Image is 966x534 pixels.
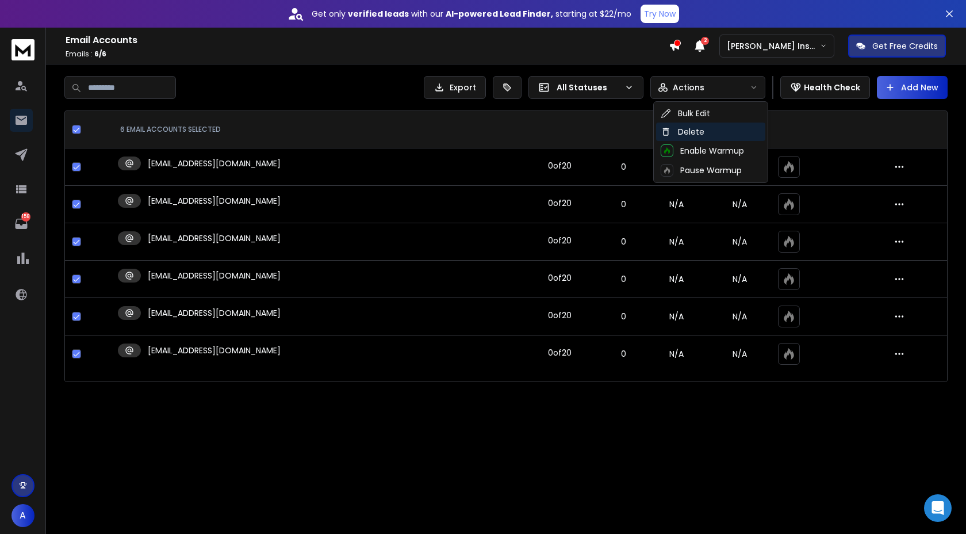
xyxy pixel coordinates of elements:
[148,345,281,356] p: [EMAIL_ADDRESS][DOMAIN_NAME]
[645,223,708,261] td: N/A
[715,273,764,285] p: N/A
[661,126,704,138] div: Delete
[10,212,33,235] a: 158
[548,197,572,209] div: 0 of 20
[424,76,486,99] button: Export
[848,35,946,58] button: Get Free Credits
[348,8,409,20] strong: verified leads
[312,8,631,20] p: Get only with our starting at $22/mo
[715,348,764,360] p: N/A
[804,82,860,93] p: Health Check
[120,125,509,134] div: 6 EMAIL ACCOUNTS SELECTED
[609,348,638,360] p: 0
[557,82,620,93] p: All Statuses
[21,212,30,222] p: 158
[609,311,638,322] p: 0
[609,273,638,285] p: 0
[548,235,572,246] div: 0 of 20
[66,49,669,59] p: Emails :
[645,261,708,298] td: N/A
[609,236,638,247] p: 0
[641,5,679,23] button: Try Now
[548,310,572,321] div: 0 of 20
[715,199,764,210] p: N/A
[609,161,638,173] p: 0
[645,335,708,373] td: N/A
[548,272,572,284] div: 0 of 20
[548,160,572,171] div: 0 of 20
[645,186,708,223] td: N/A
[661,144,744,157] div: Enable Warmup
[644,8,676,20] p: Try Now
[148,232,281,244] p: [EMAIL_ADDRESS][DOMAIN_NAME]
[66,33,669,47] h1: Email Accounts
[727,40,820,52] p: [PERSON_NAME] Insurance Group
[148,158,281,169] p: [EMAIL_ADDRESS][DOMAIN_NAME]
[11,39,34,60] img: logo
[673,82,704,93] p: Actions
[701,37,709,45] span: 2
[148,270,281,281] p: [EMAIL_ADDRESS][DOMAIN_NAME]
[609,199,638,210] p: 0
[446,8,553,20] strong: AI-powered Lead Finder,
[715,236,764,247] p: N/A
[645,298,708,335] td: N/A
[148,307,281,319] p: [EMAIL_ADDRESS][DOMAIN_NAME]
[94,49,106,59] span: 6 / 6
[11,504,34,527] button: A
[924,494,952,522] div: Open Intercom Messenger
[548,347,572,358] div: 0 of 20
[148,195,281,207] p: [EMAIL_ADDRESS][DOMAIN_NAME]
[877,76,948,99] button: Add New
[780,76,870,99] button: Health Check
[872,40,938,52] p: Get Free Credits
[661,108,710,119] div: Bulk Edit
[645,148,708,186] td: N/A
[661,164,742,177] div: Pause Warmup
[715,311,764,322] p: N/A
